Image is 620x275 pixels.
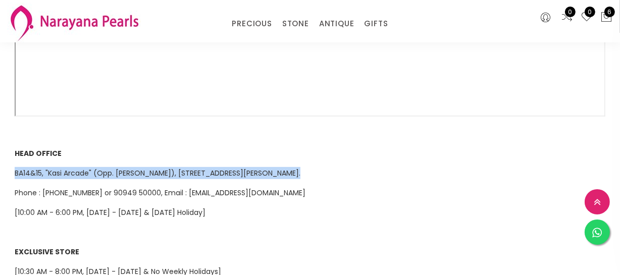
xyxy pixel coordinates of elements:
[364,16,388,31] a: GIFTS
[232,16,272,31] a: PRECIOUS
[15,207,205,217] span: [10:00 AM - 6:00 PM, [DATE] - [DATE] & [DATE] Holiday]
[15,148,62,158] span: HEAD OFFICE
[581,11,593,24] a: 0
[15,247,79,257] span: EXCLUSIVE STORE
[319,16,354,31] a: ANTIQUE
[561,11,573,24] a: 0
[604,7,615,17] span: 6
[15,168,300,178] span: BA14&15, "Kasi Arcade" (Opp. [PERSON_NAME]), [STREET_ADDRESS][PERSON_NAME].
[600,11,612,24] button: 6
[565,7,576,17] span: 0
[15,188,305,198] span: Phone : [PHONE_NUMBER] or 90949 50000, Email : [EMAIL_ADDRESS][DOMAIN_NAME]
[585,7,595,17] span: 0
[282,16,309,31] a: STONE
